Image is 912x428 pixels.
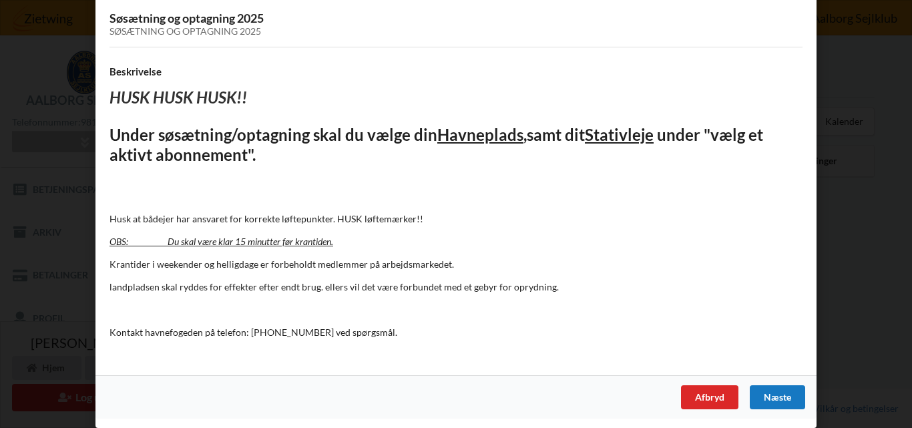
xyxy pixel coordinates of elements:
[750,385,805,409] div: Næste
[109,280,803,294] p: landpladsen skal ryddes for effekter efter endt brug. ellers vil det være forbundet med et gebyr ...
[109,87,247,107] i: HUSK HUSK HUSK!!
[109,326,803,339] p: Kontakt havnefogeden på telefon: [PHONE_NUMBER] ved spørgsmål.
[109,212,803,226] p: Husk at bådejer har ansvaret for korrekte løftepunkter. HUSK løftemærker!!
[109,26,803,37] div: Søsætning og optagning 2025
[585,125,654,144] u: Stativleje
[109,258,803,271] p: Krantider i weekender og helligdage er forbeholdt medlemmer på arbejdsmarkedet.
[109,125,803,166] h2: Under søsætning/optagning skal du vælge din samt dit under "vælg et aktivt abonnement".
[681,385,738,409] div: Afbryd
[109,65,803,78] h4: Beskrivelse
[109,236,333,247] u: OBS: Du skal være klar 15 minutter før krantiden.
[109,11,803,37] h3: Søsætning og optagning 2025
[437,125,523,144] u: Havneplads
[523,125,527,144] u: ,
